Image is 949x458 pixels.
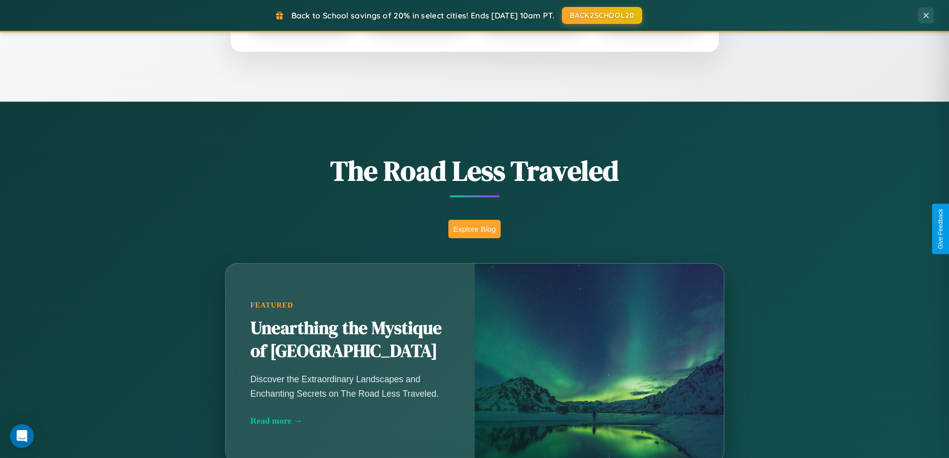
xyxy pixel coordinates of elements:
[291,10,554,20] span: Back to School savings of 20% in select cities! Ends [DATE] 10am PT.
[937,209,944,249] div: Give Feedback
[251,301,450,309] div: Featured
[10,424,34,448] div: Open Intercom Messenger
[251,317,450,363] h2: Unearthing the Mystique of [GEOGRAPHIC_DATA]
[251,416,450,426] div: Read more →
[448,220,501,238] button: Explore Blog
[562,7,642,24] button: BACK2SCHOOL20
[176,152,774,190] h1: The Road Less Traveled
[251,372,450,400] p: Discover the Extraordinary Landscapes and Enchanting Secrets on The Road Less Traveled.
